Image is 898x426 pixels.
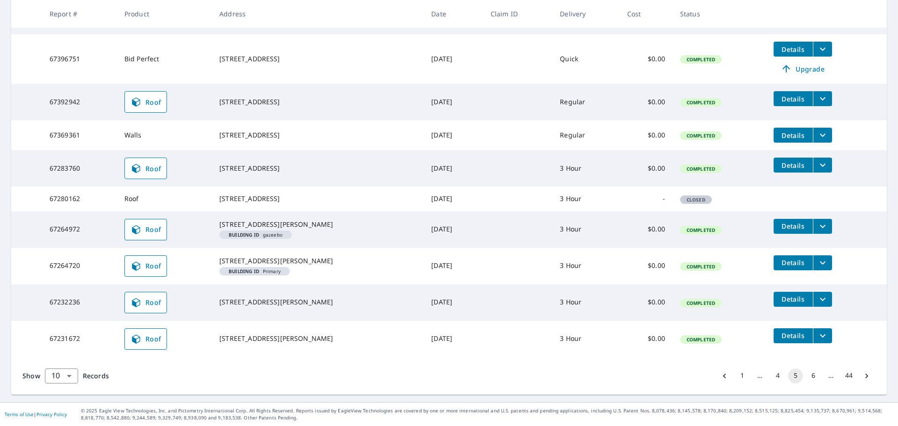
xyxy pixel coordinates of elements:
button: Go to page 44 [841,368,856,383]
td: [DATE] [424,34,483,84]
td: $0.00 [620,84,673,120]
td: [DATE] [424,321,483,357]
td: 67283760 [42,150,117,187]
div: [STREET_ADDRESS] [219,54,416,64]
td: 3 Hour [552,187,619,211]
span: Roof [130,333,161,345]
nav: pagination navigation [716,368,876,383]
span: Details [779,295,807,303]
span: Completed [681,166,721,172]
td: 67369361 [42,120,117,150]
td: Quick [552,34,619,84]
td: [DATE] [424,248,483,284]
button: filesDropdownBtn-67396751 [813,42,832,57]
td: $0.00 [620,284,673,321]
td: [DATE] [424,150,483,187]
button: filesDropdownBtn-67264972 [813,219,832,234]
div: [STREET_ADDRESS][PERSON_NAME] [219,334,416,343]
td: $0.00 [620,321,673,357]
td: 3 Hour [552,211,619,248]
div: [STREET_ADDRESS] [219,164,416,173]
span: Completed [681,99,721,106]
td: [DATE] [424,284,483,321]
a: Roof [124,328,167,350]
button: filesDropdownBtn-67369361 [813,128,832,143]
button: filesDropdownBtn-67232236 [813,292,832,307]
td: 67264720 [42,248,117,284]
div: … [824,371,839,380]
div: [STREET_ADDRESS][PERSON_NAME] [219,220,416,229]
span: Completed [681,227,721,233]
div: Show 10 records [45,368,78,383]
td: $0.00 [620,34,673,84]
button: filesDropdownBtn-67392942 [813,91,832,106]
button: detailsBtn-67264720 [774,255,813,270]
span: Completed [681,336,721,343]
span: Primary [223,269,286,274]
td: 3 Hour [552,321,619,357]
span: Details [779,161,807,170]
td: [DATE] [424,84,483,120]
td: [DATE] [424,211,483,248]
button: detailsBtn-67392942 [774,91,813,106]
span: Roof [130,260,161,272]
td: 3 Hour [552,248,619,284]
div: [STREET_ADDRESS][PERSON_NAME] [219,297,416,307]
span: Details [779,331,807,340]
span: Details [779,131,807,140]
span: Details [779,94,807,103]
td: 3 Hour [552,150,619,187]
a: Roof [124,158,167,179]
button: filesDropdownBtn-67283760 [813,158,832,173]
button: Go to next page [859,368,874,383]
button: Go to page 1 [735,368,750,383]
span: Roof [130,297,161,308]
button: Go to page 6 [806,368,821,383]
button: detailsBtn-67396751 [774,42,813,57]
div: [STREET_ADDRESS] [219,130,416,140]
a: Terms of Use [5,411,34,418]
td: 3 Hour [552,284,619,321]
button: Go to page 4 [770,368,785,383]
td: Regular [552,84,619,120]
td: 67392942 [42,84,117,120]
td: $0.00 [620,248,673,284]
td: [DATE] [424,120,483,150]
td: 67232236 [42,284,117,321]
td: 67264972 [42,211,117,248]
span: gazeebo [223,232,288,237]
td: $0.00 [620,150,673,187]
span: Roof [130,163,161,174]
td: Regular [552,120,619,150]
span: Show [22,371,40,380]
div: [STREET_ADDRESS] [219,97,416,107]
div: … [753,371,768,380]
em: Building ID [229,269,259,274]
span: Details [779,45,807,54]
span: Upgrade [779,63,826,74]
a: Roof [124,292,167,313]
span: Closed [681,196,711,203]
td: $0.00 [620,120,673,150]
span: Records [83,371,109,380]
button: filesDropdownBtn-67264720 [813,255,832,270]
a: Roof [124,219,167,240]
p: | [5,412,67,417]
td: 67231672 [42,321,117,357]
td: Roof [117,187,212,211]
td: [DATE] [424,187,483,211]
em: Building ID [229,232,259,237]
a: Privacy Policy [36,411,67,418]
button: Go to previous page [717,368,732,383]
div: [STREET_ADDRESS] [219,194,416,203]
span: Details [779,222,807,231]
button: detailsBtn-67283760 [774,158,813,173]
button: filesDropdownBtn-67231672 [813,328,832,343]
td: $0.00 [620,211,673,248]
a: Roof [124,255,167,277]
div: 10 [45,363,78,389]
td: 67280162 [42,187,117,211]
div: [STREET_ADDRESS][PERSON_NAME] [219,256,416,266]
span: Roof [130,96,161,108]
button: detailsBtn-67231672 [774,328,813,343]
